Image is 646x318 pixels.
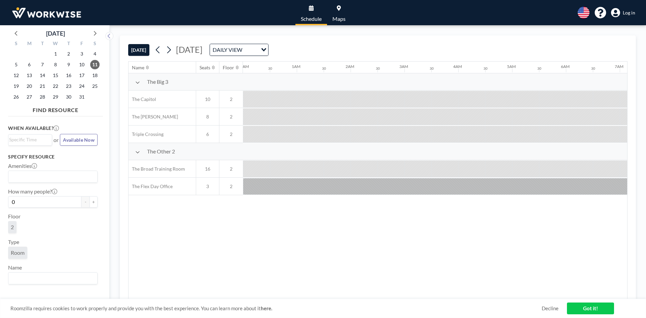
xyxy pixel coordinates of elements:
[196,114,219,120] span: 8
[623,10,635,16] span: Log in
[90,49,100,59] span: Saturday, October 4, 2025
[38,81,47,91] span: Tuesday, October 21, 2025
[8,163,37,169] label: Amenities
[615,64,623,69] div: 7AM
[219,183,243,189] span: 2
[51,49,60,59] span: Wednesday, October 1, 2025
[129,131,164,137] span: Triple Crossing
[38,60,47,69] span: Tuesday, October 7, 2025
[77,60,86,69] span: Friday, October 10, 2025
[9,274,94,283] input: Search for option
[147,148,175,155] span: The Other 2
[238,64,249,69] div: 12AM
[542,305,559,312] a: Decline
[346,64,354,69] div: 2AM
[537,66,541,71] div: 30
[64,49,73,59] span: Thursday, October 2, 2025
[25,92,34,102] span: Monday, October 27, 2025
[219,96,243,102] span: 2
[332,16,346,22] span: Maps
[77,92,86,102] span: Friday, October 31, 2025
[51,60,60,69] span: Wednesday, October 8, 2025
[11,71,21,80] span: Sunday, October 12, 2025
[399,64,408,69] div: 3AM
[196,183,219,189] span: 3
[223,65,234,71] div: Floor
[128,44,149,56] button: [DATE]
[64,81,73,91] span: Thursday, October 23, 2025
[8,188,57,195] label: How many people?
[51,81,60,91] span: Wednesday, October 22, 2025
[89,196,98,208] button: +
[53,137,59,143] span: or
[8,135,52,145] div: Search for option
[611,8,635,17] a: Log in
[219,131,243,137] span: 2
[36,40,49,48] div: T
[8,213,21,220] label: Floor
[90,60,100,69] span: Saturday, October 11, 2025
[210,44,268,56] div: Search for option
[376,66,380,71] div: 30
[8,273,97,284] div: Search for option
[196,96,219,102] span: 10
[63,137,95,143] span: Available Now
[8,239,19,245] label: Type
[77,81,86,91] span: Friday, October 24, 2025
[77,49,86,59] span: Friday, October 3, 2025
[11,92,21,102] span: Sunday, October 26, 2025
[483,66,488,71] div: 30
[129,96,156,102] span: The Capitol
[77,71,86,80] span: Friday, October 17, 2025
[268,66,272,71] div: 30
[25,81,34,91] span: Monday, October 20, 2025
[64,71,73,80] span: Thursday, October 16, 2025
[196,166,219,172] span: 16
[60,134,98,146] button: Available Now
[219,166,243,172] span: 2
[11,60,21,69] span: Sunday, October 5, 2025
[81,196,89,208] button: -
[176,44,203,55] span: [DATE]
[49,40,62,48] div: W
[75,40,88,48] div: F
[322,66,326,71] div: 30
[244,45,257,54] input: Search for option
[591,66,595,71] div: 30
[64,92,73,102] span: Thursday, October 30, 2025
[8,104,103,113] h4: FIND RESOURCE
[129,114,178,120] span: The [PERSON_NAME]
[301,16,322,22] span: Schedule
[23,40,36,48] div: M
[219,114,243,120] span: 2
[8,171,97,182] div: Search for option
[561,64,570,69] div: 6AM
[453,64,462,69] div: 4AM
[90,81,100,91] span: Saturday, October 25, 2025
[51,92,60,102] span: Wednesday, October 29, 2025
[88,40,101,48] div: S
[430,66,434,71] div: 30
[9,136,48,143] input: Search for option
[567,303,614,314] a: Got it!
[292,64,300,69] div: 1AM
[147,78,168,85] span: The Big 3
[11,249,25,256] span: Room
[129,166,185,172] span: The Broad Training Room
[25,71,34,80] span: Monday, October 13, 2025
[10,305,542,312] span: Roomzilla requires cookies to work properly and provide you with the best experience. You can lea...
[51,71,60,80] span: Wednesday, October 15, 2025
[129,183,173,189] span: The Flex Day Office
[11,224,14,230] span: 2
[10,40,23,48] div: S
[11,6,82,20] img: organization-logo
[8,264,22,271] label: Name
[8,154,98,160] h3: Specify resource
[507,64,516,69] div: 5AM
[211,45,244,54] span: DAILY VIEW
[38,71,47,80] span: Tuesday, October 14, 2025
[62,40,75,48] div: T
[46,29,65,38] div: [DATE]
[25,60,34,69] span: Monday, October 6, 2025
[200,65,210,71] div: Seats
